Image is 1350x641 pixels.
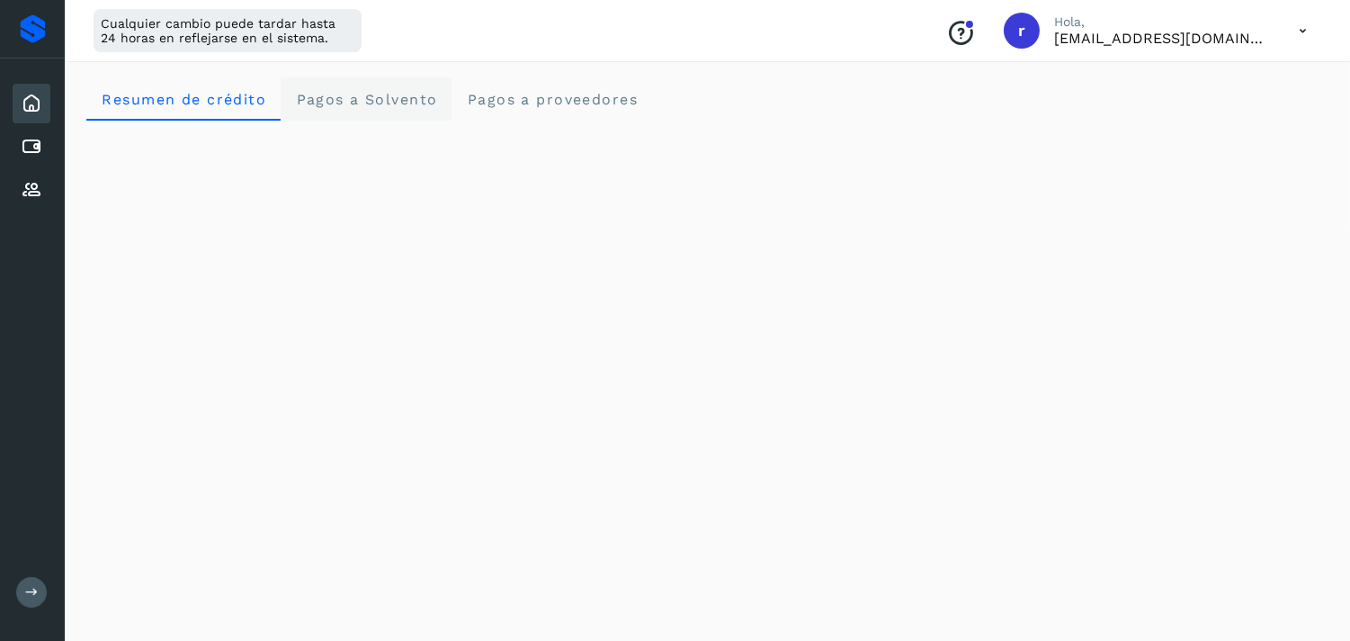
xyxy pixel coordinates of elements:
div: Cualquier cambio puede tardar hasta 24 horas en reflejarse en el sistema. [94,9,362,52]
div: Proveedores [13,170,50,210]
p: rbp@tlbtransportes.mx [1054,30,1270,47]
span: Resumen de crédito [101,91,266,108]
div: Cuentas por pagar [13,127,50,167]
span: Pagos a Solvento [295,91,437,108]
p: Hola, [1054,14,1270,30]
span: Pagos a proveedores [466,91,638,108]
div: Inicio [13,84,50,123]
